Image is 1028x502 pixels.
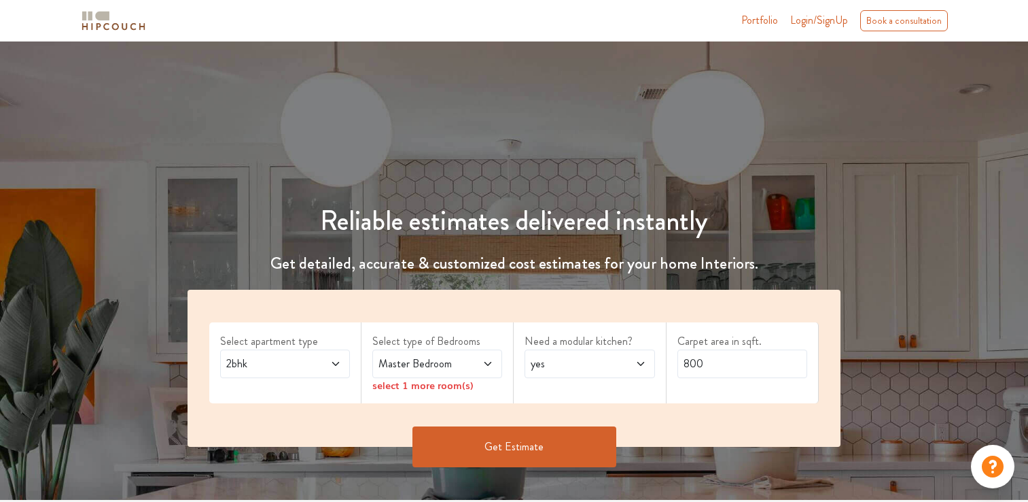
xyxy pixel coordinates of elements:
[528,356,616,372] span: yes
[412,426,616,467] button: Get Estimate
[372,333,502,350] label: Select type of Bedrooms
[179,205,849,237] h1: Reliable estimates delivered instantly
[525,333,654,350] label: Need a modular kitchen?
[677,333,807,350] label: Carpet area in sqft.
[376,356,464,372] span: Master Bedroom
[79,9,147,33] img: logo-horizontal.svg
[790,12,848,28] span: Login/SignUp
[860,10,948,31] div: Book a consultation
[220,333,350,350] label: Select apartment type
[179,254,849,273] h4: Get detailed, accurate & customized cost estimates for your home Interiors.
[79,5,147,36] span: logo-horizontal.svg
[372,378,502,392] div: select 1 more room(s)
[677,350,807,378] input: Enter area sqft
[741,12,778,29] a: Portfolio
[224,356,312,372] span: 2bhk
